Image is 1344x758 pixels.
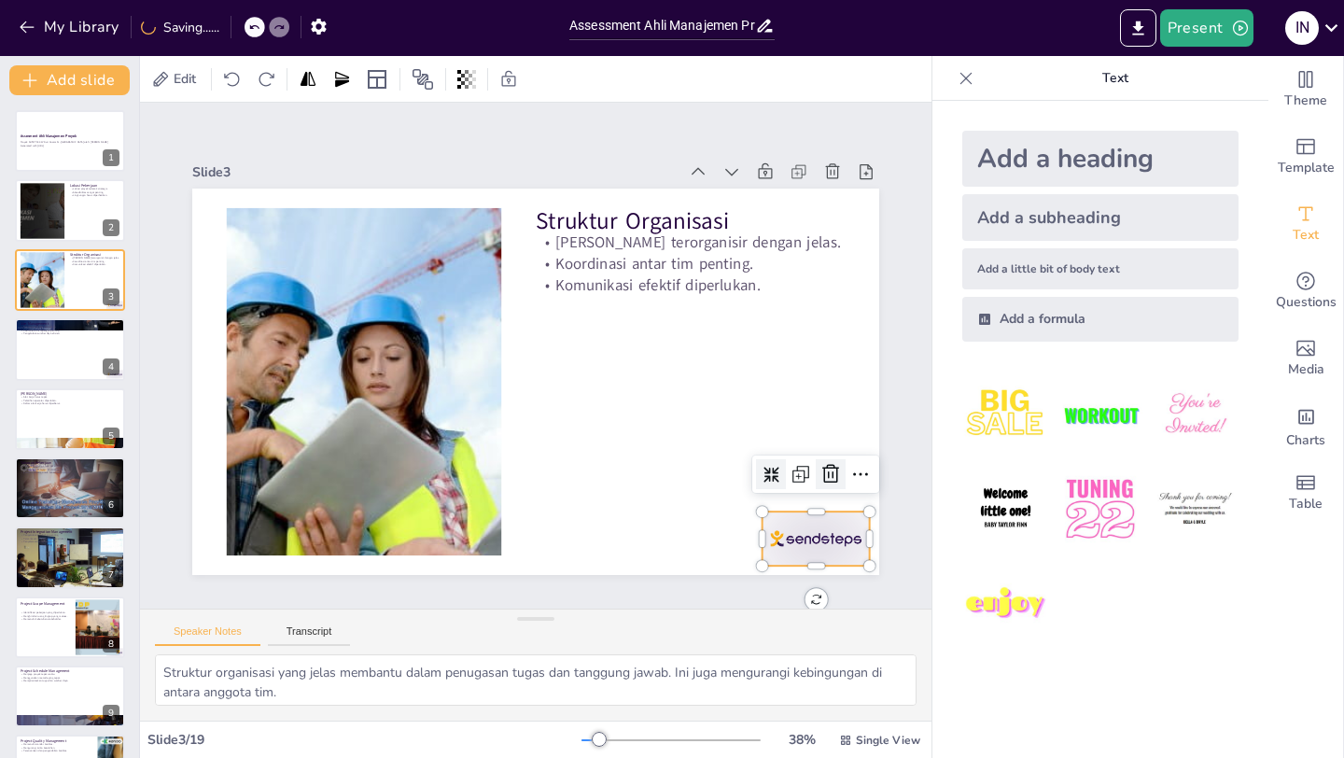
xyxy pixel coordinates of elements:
[981,56,1250,101] p: Text
[1284,91,1327,111] span: Theme
[21,680,119,683] p: Memprioritaskan tugas dan sumber daya.
[856,733,920,748] span: Single View
[1160,9,1253,47] button: Present
[155,654,917,706] textarea: Struktur organisasi yang jelas membantu dalam penugasan tugas dan tanggung jawab. Ini juga mengur...
[1268,392,1343,459] div: Add charts and graphs
[103,428,119,444] div: 5
[103,358,119,375] div: 4
[962,248,1239,289] div: Add a little bit of body text
[21,332,119,336] p: Pengelolaan sumber daya efisien.
[21,617,70,621] p: Memenuhi kebutuhan stakeholder.
[1152,372,1239,458] img: 3.jpeg
[70,187,119,190] p: Lokasi proyek terletak strategis.
[21,133,77,138] strong: Assesment Ahli Manajemen Proyek
[1268,258,1343,325] div: Get real-time input from your audience
[1057,466,1143,553] img: 5.jpeg
[21,668,119,674] p: Project Schedule Management
[548,256,920,594] div: Slide 3
[962,466,1049,553] img: 4.jpeg
[360,416,604,639] p: Koordinasi antar tim penting.
[21,141,119,145] p: Proyek SUTET 500 kV Duri Kosambi - [GEOGRAPHIC_DATA] oleh: [PERSON_NAME]
[21,326,119,330] p: Pengawasan ketat diperlukan.
[1268,190,1343,258] div: Add text boxes
[103,497,119,513] div: 6
[21,395,119,399] p: Alat kerja harus tepat.
[1276,292,1337,313] span: Questions
[70,189,119,193] p: Aksesibilitas sangat penting.
[15,388,125,450] div: 5
[1057,372,1143,458] img: 2.jpeg
[1268,56,1343,123] div: Change the overall theme
[15,110,125,172] div: 1
[21,614,70,618] p: Menghindari ruang lingkup yang meluas.
[1285,9,1319,47] button: I N
[103,567,119,583] div: 7
[21,749,92,752] p: Perencanaan dan pengendalian kualitas.
[962,194,1239,241] div: Add a subheading
[15,666,125,727] div: 9
[1278,158,1335,178] span: Template
[15,597,125,658] div: 8
[21,321,119,327] p: Site Management
[15,526,125,588] div: 7
[1120,9,1156,47] button: Export to PowerPoint
[1288,359,1324,380] span: Media
[21,468,119,471] p: Monitoring dilakukan di setiap tahap.
[21,329,119,332] p: Koordinasi tim lapangan penting.
[375,432,619,655] p: [PERSON_NAME] terorganisir dengan jelas.
[170,70,200,88] span: Edit
[70,193,119,197] p: Lingkungan harus diperhatikan.
[21,471,119,475] p: Evaluasi penting untuk keberhasilan proyek.
[962,297,1239,342] div: Add a formula
[70,256,119,260] p: [PERSON_NAME] terorganisir dengan jelas.
[103,149,119,166] div: 1
[70,182,119,188] p: Lokasi Pekerjaan
[962,372,1049,458] img: 1.jpeg
[569,12,755,39] input: Insert title
[21,737,92,743] p: Project Quality Management
[14,12,127,42] button: My Library
[103,219,119,236] div: 2
[21,399,119,402] p: Pelatihan operator diperlukan.
[1286,430,1325,451] span: Charts
[21,401,119,405] p: Daftar alat kerja harus diperbarui.
[21,144,119,147] p: Generated with [URL]
[21,464,119,468] p: Terdapat beberapa fase pekerjaan.
[1293,225,1319,246] span: Text
[141,19,219,36] div: Saving......
[103,705,119,722] div: 9
[103,636,119,653] div: 8
[1268,123,1343,190] div: Add ready made slides
[346,400,590,624] p: Komunikasi efektif diperlukan.
[21,611,70,614] p: Identifikasi pekerjaan yang diperlukan.
[1268,325,1343,392] div: Add images, graphics, shapes or video
[21,534,119,538] p: Pengelolaan perubahan penting.
[1285,11,1319,45] div: I N
[70,260,119,263] p: Koordinasi antar tim penting.
[268,625,351,646] button: Transcript
[1152,466,1239,553] img: 6.jpeg
[962,561,1049,648] img: 7.jpeg
[21,537,119,540] p: Pemantauan kinerja proyek diperlukan.
[1268,459,1343,526] div: Add a table
[21,600,70,606] p: Project Scope Management
[21,745,92,749] p: Mengurangi risiko kesalahan.
[21,460,119,466] p: Tahapan Pekerjaan
[21,672,119,676] p: Menjaga proyek tepat waktu.
[21,540,119,544] p: Penyelarasan rencana strategis.
[21,676,119,680] p: Menggunakan metode yang tepat.
[385,444,637,675] p: Struktur Organisasi
[15,249,125,311] div: 3
[362,64,392,94] div: Layout
[70,252,119,258] p: Struktur Organisasi
[147,731,581,749] div: Slide 3 / 19
[21,390,119,396] p: [PERSON_NAME]
[21,529,119,535] p: Project Integration Management
[21,742,92,746] p: Memenuhi standar kualitas.
[1289,494,1323,514] span: Table
[15,318,125,380] div: 4
[103,288,119,305] div: 3
[15,179,125,241] div: 2
[779,731,824,749] div: 38 %
[962,131,1239,187] div: Add a heading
